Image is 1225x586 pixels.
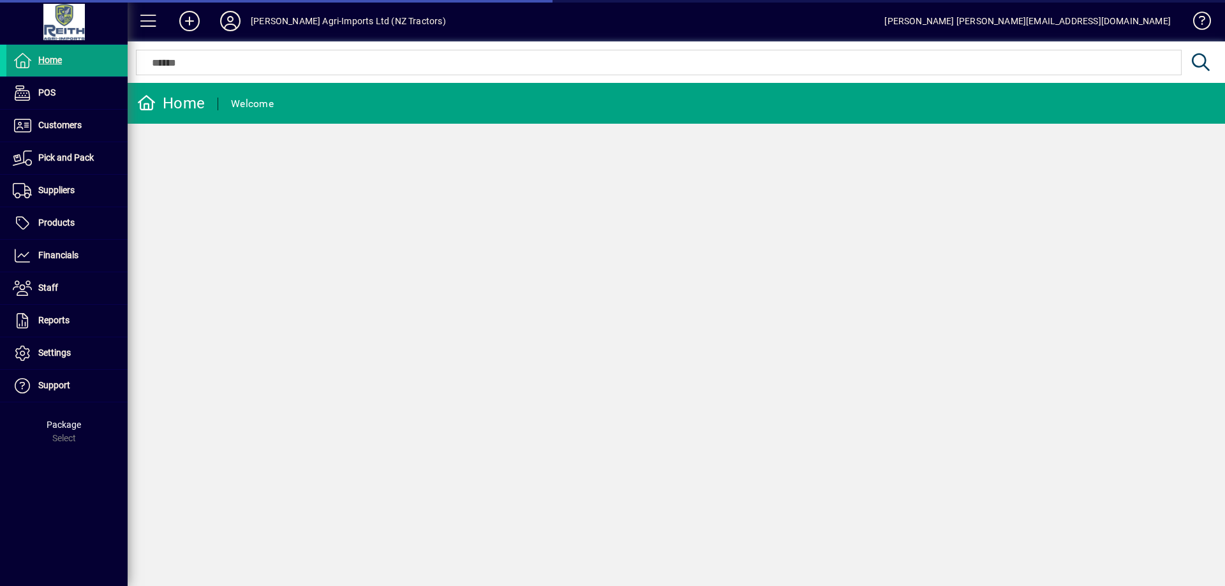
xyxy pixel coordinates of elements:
a: POS [6,77,128,109]
span: Staff [38,282,58,293]
a: Financials [6,240,128,272]
a: Products [6,207,128,239]
div: [PERSON_NAME] Agri-Imports Ltd (NZ Tractors) [251,11,446,31]
span: Suppliers [38,185,75,195]
a: Knowledge Base [1184,3,1209,44]
div: Welcome [231,94,274,114]
span: Settings [38,348,71,358]
a: Reports [6,305,128,337]
a: Staff [6,272,128,304]
a: Pick and Pack [6,142,128,174]
span: Products [38,217,75,228]
span: Home [38,55,62,65]
span: Financials [38,250,78,260]
a: Customers [6,110,128,142]
span: POS [38,87,56,98]
button: Profile [210,10,251,33]
a: Suppliers [6,175,128,207]
div: [PERSON_NAME] [PERSON_NAME][EMAIL_ADDRESS][DOMAIN_NAME] [884,11,1171,31]
span: Support [38,380,70,390]
div: Home [137,93,205,114]
span: Reports [38,315,70,325]
span: Customers [38,120,82,130]
a: Support [6,370,128,402]
button: Add [169,10,210,33]
span: Pick and Pack [38,152,94,163]
span: Package [47,420,81,430]
a: Settings [6,337,128,369]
